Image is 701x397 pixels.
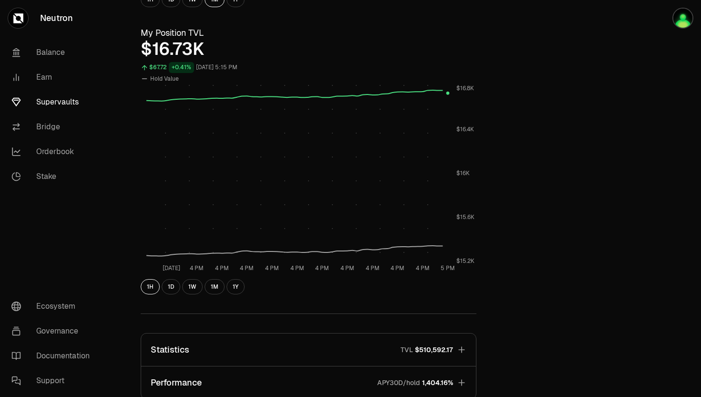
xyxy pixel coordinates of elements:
a: Earn [4,65,103,90]
span: Hold Value [150,75,179,83]
tspan: 4 PM [290,264,304,272]
span: $510,592.17 [415,345,453,355]
h3: My Position TVL [141,26,476,40]
tspan: $16K [456,169,470,177]
a: Documentation [4,344,103,368]
p: Statistics [151,343,189,356]
tspan: 5 PM [441,264,455,272]
div: +0.41% [169,62,194,73]
button: 1W [182,279,203,294]
tspan: [DATE] [163,264,180,272]
tspan: 4 PM [391,264,404,272]
tspan: 4 PM [240,264,254,272]
tspan: 4 PM [315,264,329,272]
a: Balance [4,40,103,65]
a: Support [4,368,103,393]
span: 1,404.16% [422,378,453,387]
a: Ecosystem [4,294,103,319]
button: 1H [141,279,160,294]
tspan: $16.8K [456,84,474,92]
tspan: 4 PM [340,264,354,272]
button: 1Y [227,279,245,294]
tspan: $16.4K [456,125,474,133]
img: q2 [672,8,693,29]
tspan: 4 PM [215,264,229,272]
a: Stake [4,164,103,189]
a: Orderbook [4,139,103,164]
button: StatisticsTVL$510,592.17 [141,334,476,366]
tspan: $15.2K [456,257,474,265]
a: Bridge [4,115,103,139]
p: Performance [151,376,202,389]
div: $16.73K [141,40,476,59]
button: 1M [205,279,225,294]
tspan: 4 PM [265,264,279,272]
tspan: 4 PM [190,264,204,272]
p: TVL [401,345,413,355]
button: 1D [162,279,180,294]
a: Supervaults [4,90,103,115]
a: Governance [4,319,103,344]
div: [DATE] 5:15 PM [196,62,237,73]
tspan: 4 PM [366,264,380,272]
tspan: 4 PM [416,264,430,272]
p: APY30D/hold [377,378,420,387]
tspan: $15.6K [456,213,474,221]
div: $67.72 [149,62,167,73]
